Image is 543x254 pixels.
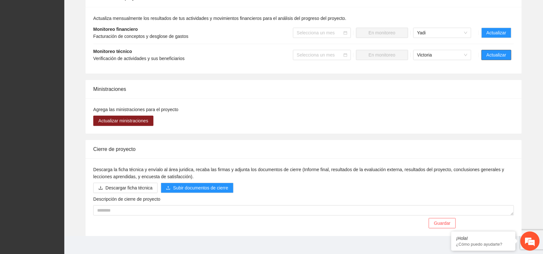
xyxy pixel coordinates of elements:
[344,53,347,57] span: calendar
[487,51,506,58] span: Actualizar
[33,33,108,41] div: Chatee con nosotros ahora
[456,242,511,247] p: ¿Cómo puedo ayudarte?
[93,196,161,203] label: Descripción de cierre de proyecto
[98,186,103,191] span: download
[344,31,347,35] span: calendar
[173,184,228,191] span: Subir documentos de cierre
[98,117,148,124] span: Actualizar ministraciones
[487,29,506,36] span: Actualizar
[93,183,158,193] button: downloadDescargar ficha técnica
[417,50,467,60] span: Victoria
[93,116,153,126] button: Actualizar ministraciones
[93,27,138,32] strong: Monitoreo financiero
[482,50,511,60] button: Actualizar
[93,185,158,190] a: downloadDescargar ficha técnica
[417,28,467,38] span: Yadi
[166,186,170,191] span: upload
[93,140,514,158] div: Cierre de proyecto
[93,167,504,179] span: Descarga la ficha técnica y envíalo al área juridica, recaba las firmas y adjunta los documentos ...
[93,80,514,98] div: Ministraciones
[482,28,511,38] button: Actualizar
[93,107,179,112] span: Agrega las ministraciones para el proyecto
[3,175,123,198] textarea: Escriba su mensaje y pulse “Intro”
[161,185,233,190] span: uploadSubir documentos de cierre
[434,220,450,227] span: Guardar
[93,49,132,54] strong: Monitoreo técnico
[93,16,346,21] span: Actualiza mensualmente los resultados de tus actividades y movimientos financieros para el anális...
[456,236,511,241] div: ¡Hola!
[161,183,233,193] button: uploadSubir documentos de cierre
[93,205,514,215] textarea: Descripción de cierre de proyecto
[93,34,189,39] span: Facturación de conceptos y desglose de gastos
[93,56,185,61] span: Verificación de actividades y sus beneficiarios
[37,86,89,151] span: Estamos en línea.
[106,3,121,19] div: Minimizar ventana de chat en vivo
[93,118,153,123] a: Actualizar ministraciones
[429,218,456,228] button: Guardar
[106,184,152,191] span: Descargar ficha técnica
